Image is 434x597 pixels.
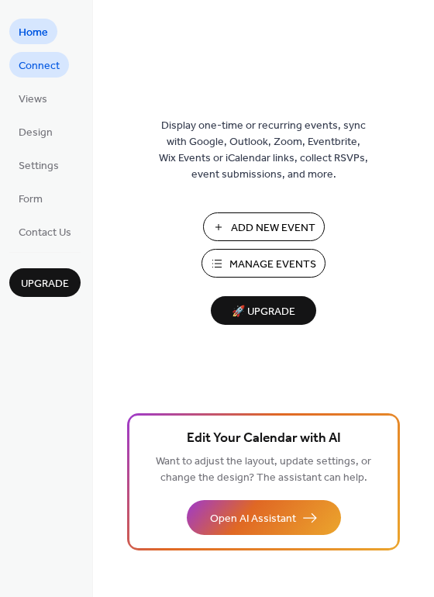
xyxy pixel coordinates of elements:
button: Open AI Assistant [187,500,341,535]
a: Settings [9,152,68,178]
a: Design [9,119,62,144]
span: Settings [19,158,59,174]
span: Display one-time or recurring events, sync with Google, Outlook, Zoom, Eventbrite, Wix Events or ... [159,118,368,183]
a: Connect [9,52,69,78]
span: Form [19,192,43,208]
span: Design [19,125,53,141]
a: Home [9,19,57,44]
a: Form [9,185,52,211]
span: Views [19,91,47,108]
span: Connect [19,58,60,74]
button: Upgrade [9,268,81,297]
a: Views [9,85,57,111]
span: Contact Us [19,225,71,241]
span: Want to adjust the layout, update settings, or change the design? The assistant can help. [156,451,371,488]
span: Open AI Assistant [210,511,296,527]
a: Contact Us [9,219,81,244]
button: Manage Events [201,249,325,278]
span: Add New Event [231,220,315,236]
span: Edit Your Calendar with AI [187,428,341,450]
button: 🚀 Upgrade [211,296,316,325]
span: Home [19,25,48,41]
button: Add New Event [203,212,325,241]
span: 🚀 Upgrade [220,302,307,323]
span: Upgrade [21,276,69,292]
span: Manage Events [229,257,316,273]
